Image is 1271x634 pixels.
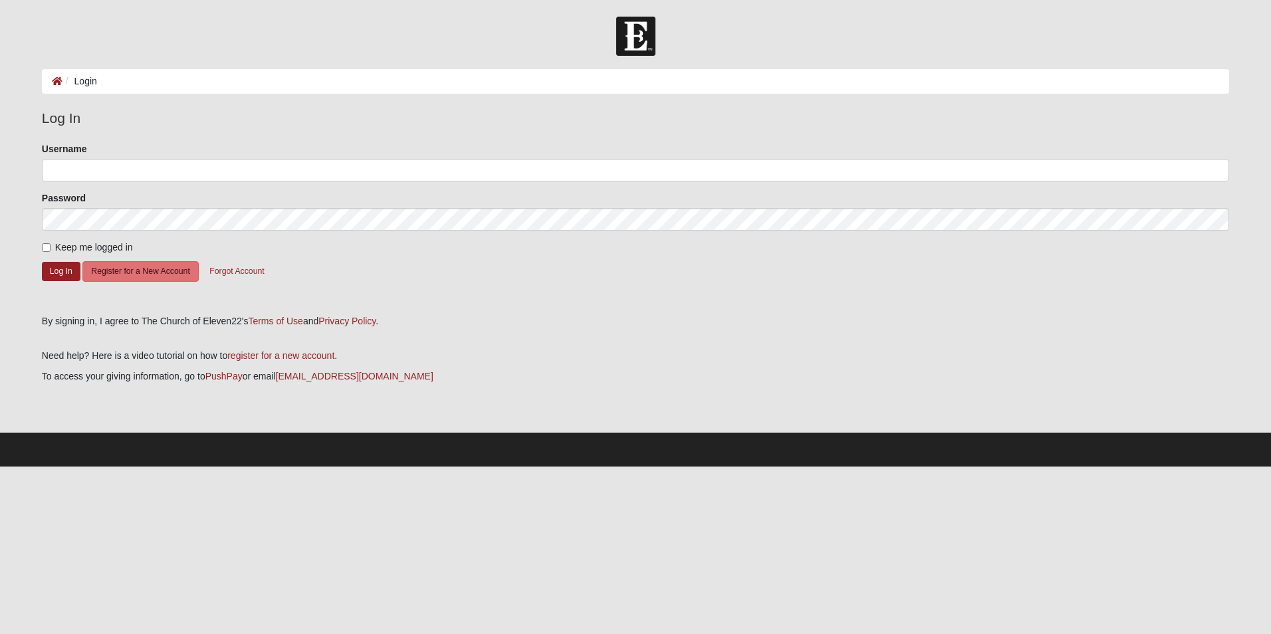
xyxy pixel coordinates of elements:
a: PushPay [205,371,243,381]
a: [EMAIL_ADDRESS][DOMAIN_NAME] [276,371,433,381]
button: Forgot Account [201,261,273,282]
span: Keep me logged in [55,242,133,253]
button: Register for a New Account [82,261,198,282]
button: Log In [42,262,80,281]
li: Login [62,74,97,88]
a: Terms of Use [248,316,302,326]
div: By signing in, I agree to The Church of Eleven22's and . [42,314,1229,328]
img: Church of Eleven22 Logo [616,17,655,56]
p: Need help? Here is a video tutorial on how to . [42,349,1229,363]
legend: Log In [42,108,1229,129]
label: Username [42,142,87,156]
label: Password [42,191,86,205]
a: register for a new account [227,350,334,361]
a: Privacy Policy [318,316,376,326]
p: To access your giving information, go to or email [42,370,1229,383]
input: Keep me logged in [42,243,51,252]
